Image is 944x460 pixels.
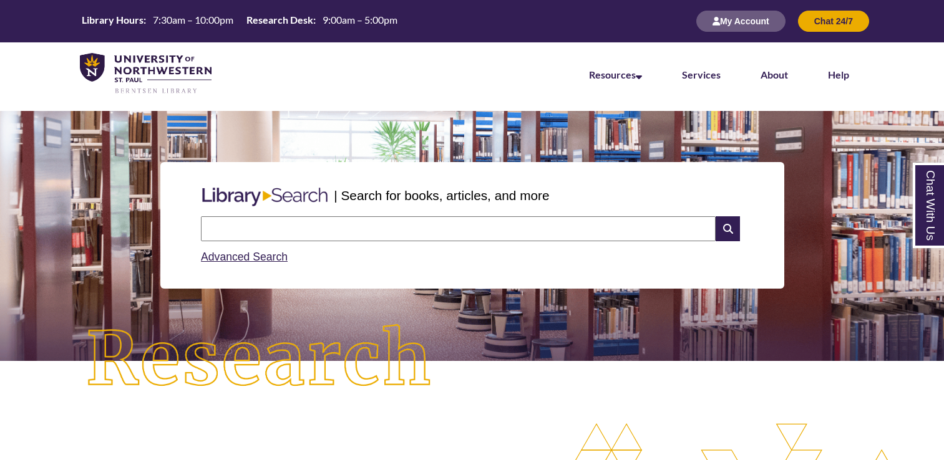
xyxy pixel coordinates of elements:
[201,251,288,263] a: Advanced Search
[828,69,849,80] a: Help
[716,216,739,241] i: Search
[798,11,869,32] button: Chat 24/7
[696,16,786,26] a: My Account
[589,69,642,80] a: Resources
[323,14,397,26] span: 9:00am – 5:00pm
[47,286,472,434] img: Research
[798,16,869,26] a: Chat 24/7
[77,13,402,29] table: Hours Today
[153,14,233,26] span: 7:30am – 10:00pm
[761,69,788,80] a: About
[77,13,402,30] a: Hours Today
[334,186,549,205] p: | Search for books, articles, and more
[80,53,212,95] img: UNWSP Library Logo
[77,13,148,27] th: Library Hours:
[682,69,721,80] a: Services
[196,183,334,211] img: Libary Search
[241,13,318,27] th: Research Desk:
[696,11,786,32] button: My Account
